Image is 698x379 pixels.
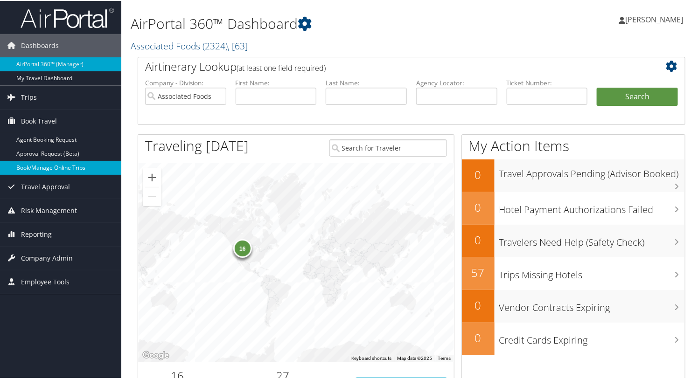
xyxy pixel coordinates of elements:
[21,222,52,245] span: Reporting
[462,158,685,191] a: 0Travel Approvals Pending (Advisor Booked)
[21,269,70,293] span: Employee Tools
[499,263,685,281] h3: Trips Missing Hotels
[145,58,632,74] h2: Airtinerary Lookup
[233,238,252,256] div: 16
[619,5,692,33] a: [PERSON_NAME]
[462,199,495,214] h2: 0
[499,328,685,346] h3: Credit Cards Expiring
[462,264,495,280] h2: 57
[507,77,588,87] label: Ticket Number:
[140,349,171,361] img: Google
[398,355,433,360] span: Map data ©2025
[438,355,451,360] a: Terms (opens in new tab)
[329,138,447,156] input: Search for Traveler
[462,256,685,289] a: 57Trips Missing Hotels
[597,87,678,105] button: Search
[21,109,57,132] span: Book Travel
[499,230,685,248] h3: Travelers Need Help (Safety Check)
[131,39,248,51] a: Associated Foods
[462,296,495,312] h2: 0
[625,14,683,24] span: [PERSON_NAME]
[462,135,685,155] h1: My Action Items
[21,198,77,221] span: Risk Management
[145,135,249,155] h1: Traveling [DATE]
[499,162,685,179] h3: Travel Approvals Pending (Advisor Booked)
[462,191,685,224] a: 0Hotel Payment Authorizations Failed
[21,246,73,269] span: Company Admin
[202,39,228,51] span: ( 2324 )
[462,289,685,322] a: 0Vendor Contracts Expiring
[131,13,505,33] h1: AirPortal 360™ Dashboard
[145,77,226,87] label: Company - Division:
[21,85,37,108] span: Trips
[462,224,685,256] a: 0Travelers Need Help (Safety Check)
[143,167,161,186] button: Zoom in
[462,166,495,182] h2: 0
[21,174,70,198] span: Travel Approval
[326,77,407,87] label: Last Name:
[462,329,495,345] h2: 0
[21,33,59,56] span: Dashboards
[352,354,392,361] button: Keyboard shortcuts
[416,77,497,87] label: Agency Locator:
[462,231,495,247] h2: 0
[462,322,685,354] a: 0Credit Cards Expiring
[499,296,685,313] h3: Vendor Contracts Expiring
[499,198,685,215] h3: Hotel Payment Authorizations Failed
[236,77,317,87] label: First Name:
[21,6,114,28] img: airportal-logo.png
[143,186,161,205] button: Zoom out
[237,62,326,72] span: (at least one field required)
[228,39,248,51] span: , [ 63 ]
[140,349,171,361] a: Open this area in Google Maps (opens a new window)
